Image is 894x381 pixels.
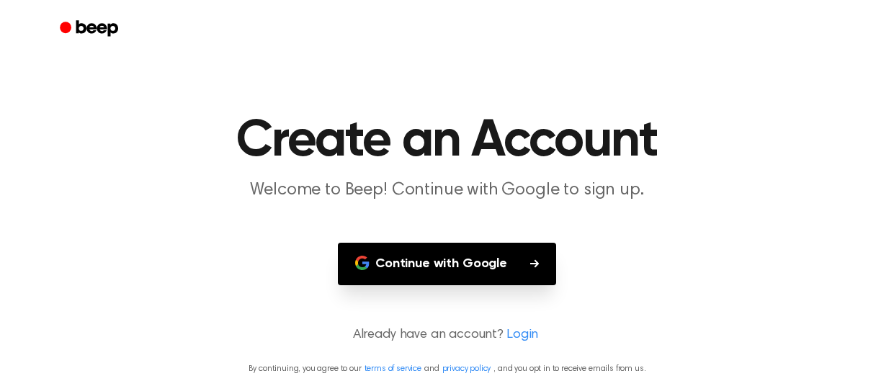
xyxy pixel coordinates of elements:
[506,326,538,345] a: Login
[50,15,131,43] a: Beep
[338,243,556,285] button: Continue with Google
[365,364,421,373] a: terms of service
[17,362,877,375] p: By continuing, you agree to our and , and you opt in to receive emails from us.
[171,179,724,202] p: Welcome to Beep! Continue with Google to sign up.
[442,364,491,373] a: privacy policy
[79,115,816,167] h1: Create an Account
[17,326,877,345] p: Already have an account?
